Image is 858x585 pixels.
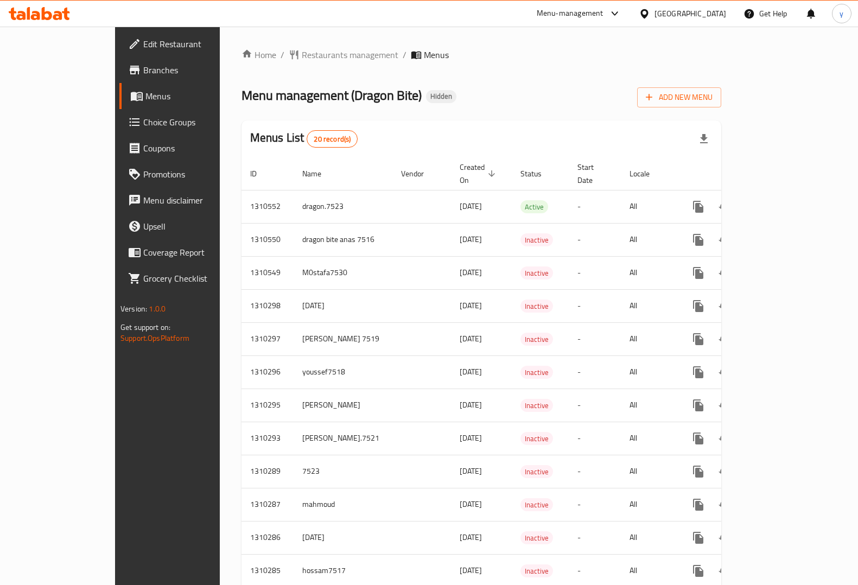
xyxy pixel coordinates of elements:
button: Change Status [711,326,738,352]
div: Inactive [520,498,553,511]
span: Upsell [143,220,250,233]
span: y [840,8,843,20]
li: / [281,48,284,61]
span: Coupons [143,142,250,155]
span: [DATE] [460,497,482,511]
span: Menus [424,48,449,61]
td: 1310296 [241,355,294,389]
td: - [569,488,621,521]
td: All [621,488,677,521]
td: - [569,322,621,355]
td: 7523 [294,455,392,488]
span: [DATE] [460,398,482,412]
td: 1310298 [241,289,294,322]
div: Inactive [520,465,553,478]
td: 1310550 [241,223,294,256]
button: more [685,326,711,352]
span: Choice Groups [143,116,250,129]
span: [DATE] [460,464,482,478]
button: Change Status [711,293,738,319]
div: Hidden [426,90,456,103]
td: All [621,223,677,256]
button: Change Status [711,392,738,418]
a: Edit Restaurant [119,31,258,57]
a: Choice Groups [119,109,258,135]
button: Change Status [711,492,738,518]
td: All [621,422,677,455]
span: 1.0.0 [149,302,166,316]
span: Promotions [143,168,250,181]
td: mahmoud [294,488,392,521]
button: more [685,459,711,485]
span: [DATE] [460,332,482,346]
button: Change Status [711,425,738,452]
span: Inactive [520,565,553,577]
span: ID [250,167,271,180]
th: Actions [677,157,798,190]
span: Start Date [577,161,608,187]
span: Grocery Checklist [143,272,250,285]
td: All [621,521,677,554]
a: Menu disclaimer [119,187,258,213]
button: more [685,293,711,319]
td: 1310295 [241,389,294,422]
span: Inactive [520,333,553,346]
a: Upsell [119,213,258,239]
td: 1310552 [241,190,294,223]
div: Total records count [307,130,358,148]
div: Inactive [520,564,553,577]
button: Change Status [711,359,738,385]
td: - [569,256,621,289]
td: M0stafa7530 [294,256,392,289]
td: 1310286 [241,521,294,554]
span: Name [302,167,335,180]
span: Inactive [520,466,553,478]
td: All [621,389,677,422]
td: - [569,289,621,322]
button: more [685,492,711,518]
span: [DATE] [460,530,482,544]
button: more [685,260,711,286]
span: Inactive [520,499,553,511]
span: Inactive [520,532,553,544]
td: - [569,422,621,455]
a: Support.OpsPlatform [120,331,189,345]
button: Change Status [711,194,738,220]
td: [PERSON_NAME].7521 [294,422,392,455]
li: / [403,48,406,61]
span: Inactive [520,433,553,445]
span: Inactive [520,267,553,279]
div: Active [520,200,548,213]
span: Created On [460,161,499,187]
td: All [621,455,677,488]
td: 1310287 [241,488,294,521]
button: Add New Menu [637,87,721,107]
td: - [569,455,621,488]
td: 1310293 [241,422,294,455]
a: Coupons [119,135,258,161]
button: Change Status [711,558,738,584]
button: more [685,558,711,584]
span: Add New Menu [646,91,713,104]
td: 1310549 [241,256,294,289]
div: Inactive [520,366,553,379]
a: Home [241,48,276,61]
nav: breadcrumb [241,48,721,61]
div: Export file [691,126,717,152]
span: Menu disclaimer [143,194,250,207]
button: Change Status [711,525,738,551]
button: Change Status [711,227,738,253]
span: [DATE] [460,431,482,445]
td: All [621,256,677,289]
span: Coverage Report [143,246,250,259]
td: - [569,355,621,389]
span: Locale [630,167,664,180]
span: Restaurants management [302,48,398,61]
span: Active [520,201,548,213]
h2: Menus List [250,130,358,148]
td: All [621,289,677,322]
span: Status [520,167,556,180]
td: [PERSON_NAME] [294,389,392,422]
span: [DATE] [460,265,482,279]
